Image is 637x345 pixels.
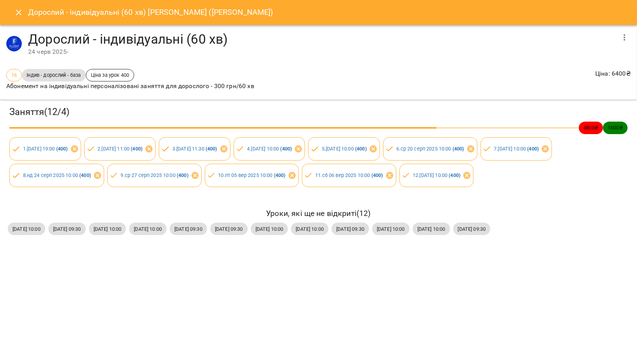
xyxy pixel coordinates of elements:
span: [DATE] 09:30 [453,225,491,233]
b: ( 400 ) [280,146,292,152]
b: ( 400 ) [449,172,461,178]
a: 3.[DATE] 11:30 (400) [172,146,217,152]
h3: Заняття ( 12 / 4 ) [9,106,628,118]
span: [DATE] 09:30 [210,225,248,233]
button: Close [9,3,28,22]
span: Ціна за урок 400 [86,71,134,79]
span: [DATE] 09:30 [48,225,86,233]
div: 10.пт 05 вер 2025 10:00 (400) [205,164,299,187]
h6: Уроки, які ще не відкриті ( 12 ) [8,207,629,219]
span: [DATE] 10:00 [291,225,328,233]
div: 6.ср 20 серп 2025 10:00 (400) [383,137,477,161]
a: 1.[DATE] 19:00 (400) [23,146,68,152]
span: [DATE] 10:00 [251,225,288,233]
b: ( 400 ) [177,172,188,178]
a: 6.ср 20 серп 2025 10:00 (400) [396,146,464,152]
div: 7.[DATE] 10:00 (400) [481,137,552,161]
div: 1.[DATE] 19:00 (400) [9,137,81,161]
span: 4800 ₴ [579,124,603,131]
a: 5.[DATE] 10:00 (400) [322,146,367,152]
div: 2.[DATE] 11:00 (400) [84,137,156,161]
b: ( 400 ) [206,146,217,152]
b: ( 400 ) [56,146,68,152]
span: 16 [7,71,21,79]
span: 1600 ₴ [603,124,628,131]
b: ( 400 ) [527,146,539,152]
div: 5.[DATE] 10:00 (400) [308,137,380,161]
p: Абонемент на індивідуальні персоналізовані заняття для дорослого - 300 грн/60 хв [6,81,254,91]
span: [DATE] 10:00 [89,225,126,233]
b: ( 400 ) [274,172,286,178]
a: 10.пт 05 вер 2025 10:00 (400) [218,172,285,178]
span: [DATE] 10:00 [372,225,410,233]
img: 2a2e594ce0aa90ba4ff24e9b402c8cdf.jpg [6,36,22,51]
b: ( 400 ) [79,172,91,178]
div: 4.[DATE] 10:00 (400) [234,137,305,161]
span: [DATE] 09:30 [332,225,369,233]
span: [DATE] 10:00 [8,225,45,233]
a: 11.сб 06 вер 2025 10:00 (400) [315,172,383,178]
div: 24 черв 2025 - [28,47,615,57]
b: ( 400 ) [131,146,142,152]
p: Ціна : 6400 ₴ [595,69,631,78]
b: ( 400 ) [355,146,367,152]
a: 8.нд 24 серп 2025 10:00 (400) [23,172,91,178]
span: [DATE] 10:00 [413,225,450,233]
a: 12.[DATE] 10:00 (400) [413,172,460,178]
a: 9.ср 27 серп 2025 10:00 (400) [121,172,188,178]
a: 7.[DATE] 10:00 (400) [494,146,539,152]
div: 3.[DATE] 11:30 (400) [159,137,231,161]
div: 9.ср 27 серп 2025 10:00 (400) [107,164,202,187]
a: 2.[DATE] 11:00 (400) [98,146,142,152]
h4: Дорослий - індивідуальні (60 хв) [28,31,615,47]
span: [DATE] 09:30 [170,225,207,233]
div: 8.нд 24 серп 2025 10:00 (400) [9,164,104,187]
span: [DATE] 10:00 [129,225,167,233]
div: 12.[DATE] 10:00 (400) [399,164,474,187]
h6: Дорослий - індивідуальні (60 хв) [PERSON_NAME] ([PERSON_NAME]) [28,6,273,18]
span: Індив - дорослий - база [22,71,85,79]
b: ( 400 ) [452,146,464,152]
b: ( 400 ) [371,172,383,178]
div: 11.сб 06 вер 2025 10:00 (400) [302,164,396,187]
a: 4.[DATE] 10:00 (400) [247,146,292,152]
